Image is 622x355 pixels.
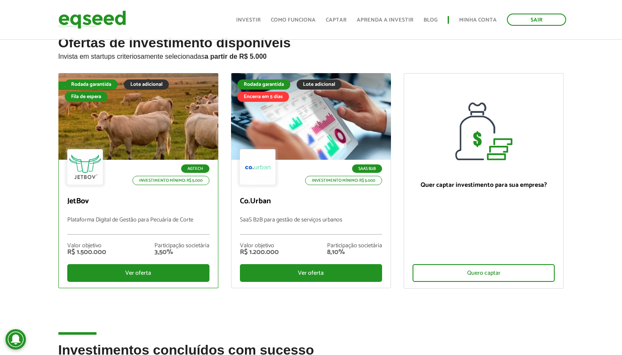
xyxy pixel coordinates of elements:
[459,17,497,23] a: Minha conta
[65,79,118,90] div: Rodada garantida
[132,176,209,185] p: Investimento mínimo: R$ 5.000
[58,35,564,73] h2: Ofertas de investimento disponíveis
[507,14,566,26] a: Sair
[124,79,169,90] div: Lote adicional
[58,82,101,90] div: Fila de espera
[181,164,209,173] p: Agtech
[58,50,564,60] p: Invista em startups criteriosamente selecionadas
[67,217,209,235] p: Plataforma Digital de Gestão para Pecuária de Corte
[237,92,289,102] div: Encerra em 5 dias
[305,176,382,185] p: Investimento mínimo: R$ 5.000
[413,181,555,189] p: Quer captar investimento para sua empresa?
[404,73,564,289] a: Quer captar investimento para sua empresa? Quero captar
[240,197,382,206] p: Co.Urban
[240,264,382,282] div: Ver oferta
[154,243,209,249] div: Participação societária
[424,17,438,23] a: Blog
[237,79,290,90] div: Rodada garantida
[327,243,382,249] div: Participação societária
[231,73,391,288] a: Rodada garantida Lote adicional Encerra em 5 dias SaaS B2B Investimento mínimo: R$ 5.000 Co.Urban...
[413,264,555,282] div: Quero captar
[67,197,209,206] p: JetBov
[236,17,261,23] a: Investir
[327,249,382,256] div: 8,10%
[297,79,341,90] div: Lote adicional
[67,249,106,256] div: R$ 1.500.000
[58,73,218,288] a: Fila de espera Rodada garantida Lote adicional Fila de espera Agtech Investimento mínimo: R$ 5.00...
[204,53,267,60] strong: a partir de R$ 5.000
[357,17,413,23] a: Aprenda a investir
[58,8,126,31] img: EqSeed
[240,249,279,256] div: R$ 1.200.000
[67,243,106,249] div: Valor objetivo
[67,264,209,282] div: Ver oferta
[326,17,347,23] a: Captar
[240,217,382,235] p: SaaS B2B para gestão de serviços urbanos
[240,243,279,249] div: Valor objetivo
[65,92,107,102] div: Fila de espera
[271,17,316,23] a: Como funciona
[154,249,209,256] div: 3,50%
[352,164,382,173] p: SaaS B2B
